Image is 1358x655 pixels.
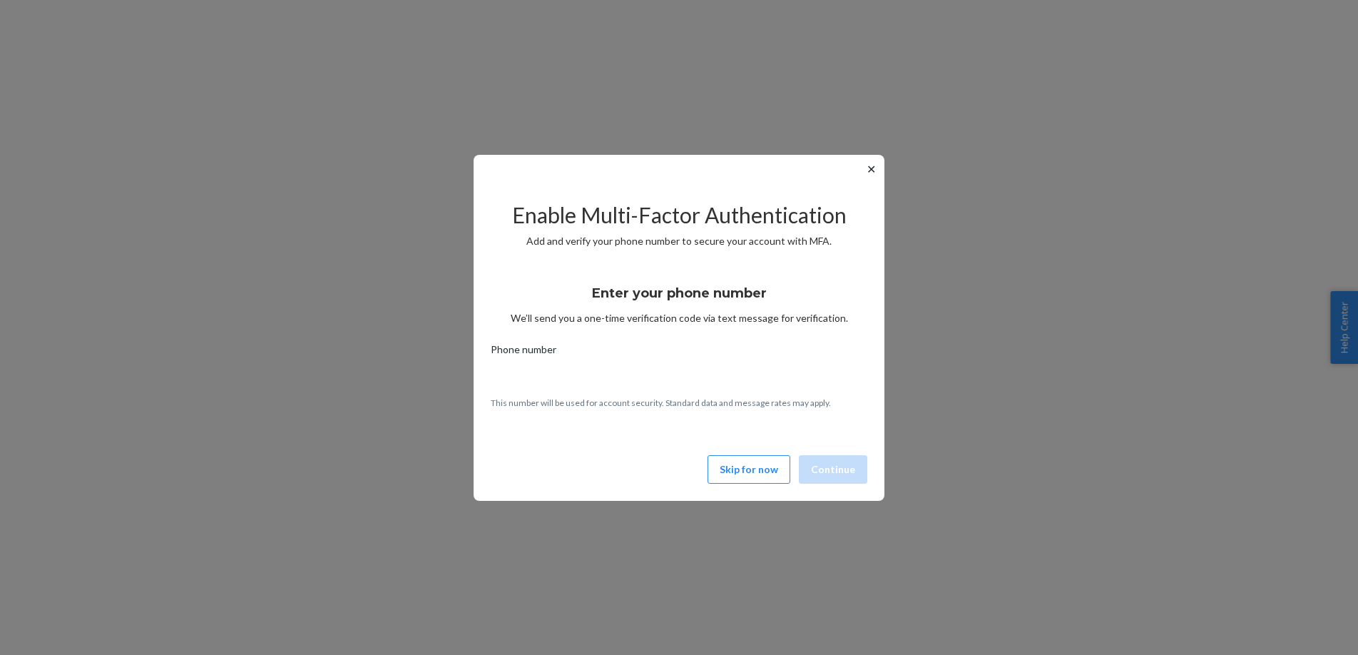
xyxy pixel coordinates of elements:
[592,284,767,303] h3: Enter your phone number
[491,203,867,227] h2: Enable Multi-Factor Authentication
[491,342,556,362] span: Phone number
[491,234,867,248] p: Add and verify your phone number to secure your account with MFA.
[708,455,790,484] button: Skip for now
[799,455,867,484] button: Continue
[491,397,867,409] p: This number will be used for account security. Standard data and message rates may apply.
[864,161,879,178] button: ✕
[491,273,867,325] div: We’ll send you a one-time verification code via text message for verification.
